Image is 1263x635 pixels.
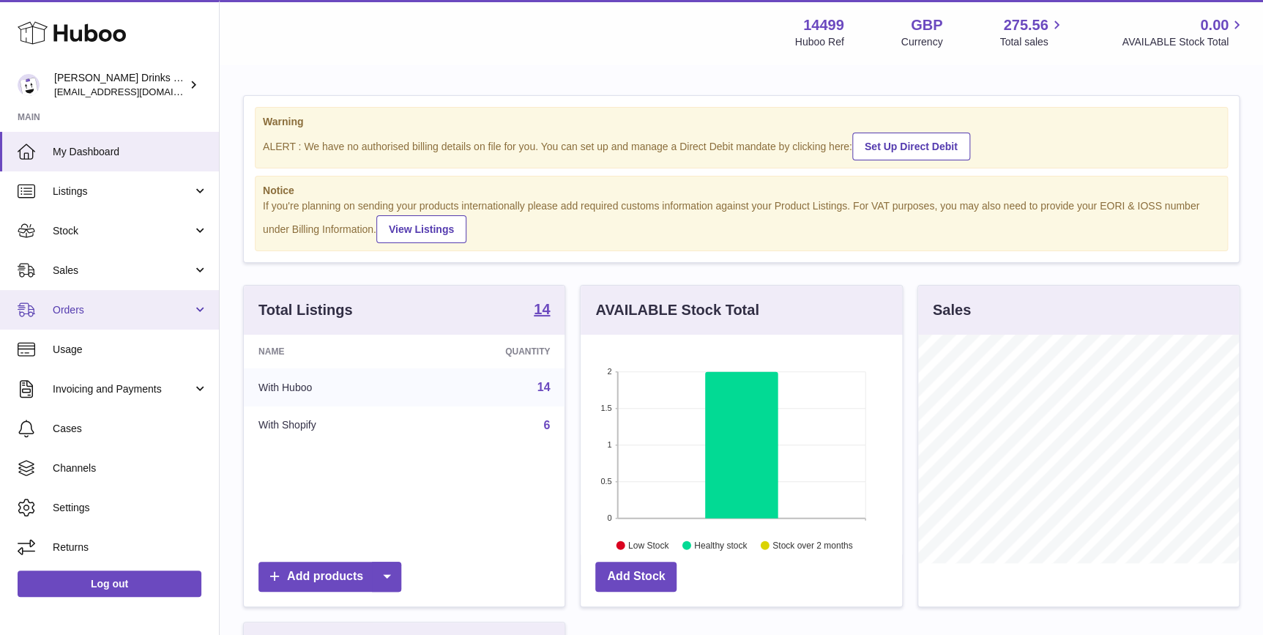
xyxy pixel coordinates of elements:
span: Channels [53,461,208,475]
a: 6 [543,419,550,431]
div: ALERT : We have no authorised billing details on file for you. You can set up and manage a Direct... [263,130,1220,160]
text: 1.5 [601,404,612,412]
a: 14 [534,302,550,319]
span: 0.00 [1200,15,1229,35]
span: Orders [53,303,193,317]
a: View Listings [376,215,466,243]
span: 275.56 [1003,15,1048,35]
h3: Total Listings [258,300,353,320]
th: Name [244,335,417,368]
text: 1 [608,440,612,449]
span: Total sales [999,35,1065,49]
text: Low Stock [628,541,669,551]
a: Add Stock [595,562,677,592]
div: If you're planning on sending your products internationally please add required customs informati... [263,199,1220,243]
text: 0.5 [601,477,612,486]
span: Stock [53,224,193,238]
a: Log out [18,571,201,597]
div: Huboo Ref [795,35,844,49]
a: Set Up Direct Debit [852,133,970,160]
div: Currency [901,35,943,49]
span: Sales [53,264,193,278]
h3: AVAILABLE Stock Total [595,300,759,320]
strong: 14 [534,302,550,316]
td: With Huboo [244,368,417,406]
a: 0.00 AVAILABLE Stock Total [1122,15,1245,49]
span: Listings [53,185,193,198]
h3: Sales [933,300,971,320]
a: 275.56 Total sales [999,15,1065,49]
text: Healthy stock [694,541,748,551]
span: Settings [53,501,208,515]
span: Invoicing and Payments [53,382,193,396]
span: [EMAIL_ADDRESS][DOMAIN_NAME] [54,86,215,97]
text: Stock over 2 months [772,541,852,551]
span: Cases [53,422,208,436]
text: 2 [608,367,612,376]
div: [PERSON_NAME] Drinks LTD (t/a Zooz) [54,71,186,99]
strong: Notice [263,184,1220,198]
strong: GBP [911,15,942,35]
strong: 14499 [803,15,844,35]
td: With Shopify [244,406,417,445]
span: AVAILABLE Stock Total [1122,35,1245,49]
text: 0 [608,513,612,522]
span: My Dashboard [53,145,208,159]
strong: Warning [263,115,1220,129]
img: internalAdmin-14499@internal.huboo.com [18,74,40,96]
th: Quantity [417,335,565,368]
span: Usage [53,343,208,357]
a: 14 [537,381,551,393]
span: Returns [53,541,208,554]
a: Add products [258,562,401,592]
